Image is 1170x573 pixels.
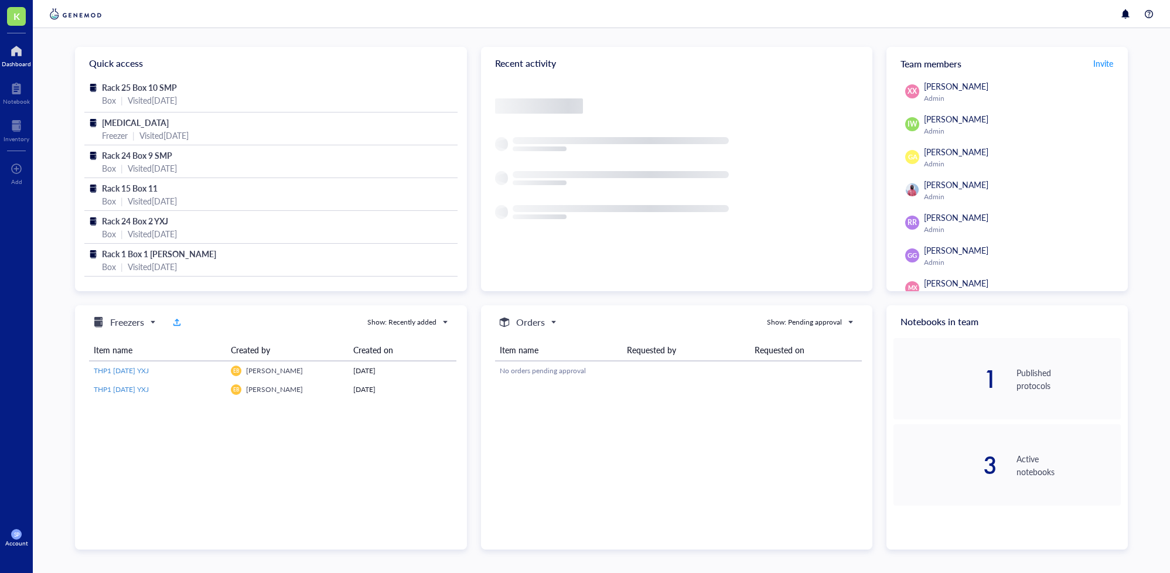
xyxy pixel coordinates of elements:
th: Created on [349,339,456,361]
div: Visited [DATE] [128,260,177,273]
div: Freezer [102,129,128,142]
div: Visited [DATE] [128,195,177,207]
div: Add [11,178,22,185]
div: 3 [893,453,998,477]
div: Admin [924,159,1116,169]
span: MX [908,284,917,292]
div: Admin [924,225,1116,234]
th: Created by [226,339,349,361]
div: | [121,162,123,175]
div: Box [102,260,116,273]
div: Quick access [75,47,467,80]
div: | [132,129,135,142]
div: Active notebooks [1016,452,1121,478]
a: Dashboard [2,42,31,67]
span: [PERSON_NAME] [924,113,988,125]
th: Item name [89,339,226,361]
span: Rack 15 Box 11 [102,182,158,194]
span: Rack 24 Box 2 YXJ [102,215,168,227]
div: Show: Pending approval [767,317,842,328]
span: [PERSON_NAME] [924,277,988,289]
span: THP1 [DATE] YXJ [94,366,149,376]
h5: Freezers [110,315,144,329]
span: THP1 [DATE] YXJ [94,384,149,394]
div: Box [102,94,116,107]
span: GA [908,152,917,162]
span: [PERSON_NAME] [924,179,988,190]
div: Published protocols [1016,366,1121,392]
div: | [121,260,123,273]
th: Item name [495,339,623,361]
div: Box [102,162,116,175]
div: Team members [886,47,1128,80]
th: Requested on [750,339,862,361]
div: | [121,195,123,207]
span: [PERSON_NAME] [246,384,303,394]
div: Admin [924,192,1116,202]
span: GG [908,251,917,261]
th: Requested by [622,339,750,361]
h5: Orders [516,315,545,329]
button: Invite [1093,54,1114,73]
span: [MEDICAL_DATA] [102,117,169,128]
div: | [121,94,123,107]
div: Notebook [3,98,30,105]
img: genemod-logo [47,7,104,21]
span: [PERSON_NAME] [924,244,988,256]
div: Notebooks in team [886,305,1128,338]
a: THP1 [DATE] YXJ [94,384,221,395]
span: Invite [1093,57,1113,69]
div: Visited [DATE] [128,162,177,175]
span: Rack 24 Box 9 SMP [102,149,172,161]
div: [DATE] [353,384,452,395]
div: Admin [924,94,1116,103]
div: No orders pending approval [500,366,858,376]
a: Inventory [4,117,29,142]
span: [PERSON_NAME] [924,80,988,92]
span: Rack 25 Box 10 SMP [102,81,177,93]
div: Visited [DATE] [128,227,177,240]
div: Admin [924,127,1116,136]
div: Box [102,195,116,207]
div: Visited [DATE] [128,94,177,107]
div: Visited [DATE] [139,129,189,142]
a: Notebook [3,79,30,105]
div: Admin [924,258,1116,267]
div: Account [5,540,28,547]
div: Box [102,227,116,240]
div: Dashboard [2,60,31,67]
span: EB [233,368,239,374]
span: RR [908,217,917,228]
span: Rack 1 Box 1 [PERSON_NAME] [102,248,216,260]
img: f8f27afb-f33d-4f80-a997-14505bd0ceeb.jpeg [906,183,919,196]
div: Show: Recently added [367,317,436,328]
div: [DATE] [353,366,452,376]
span: EB [233,387,239,393]
div: Inventory [4,135,29,142]
span: XX [908,86,917,97]
div: 1 [893,367,998,391]
span: K [13,9,20,23]
div: | [121,227,123,240]
span: SP [13,531,19,538]
a: THP1 [DATE] YXJ [94,366,221,376]
span: [PERSON_NAME] [924,146,988,158]
span: [PERSON_NAME] [246,366,303,376]
div: Admin [924,291,1116,300]
span: IW [908,119,917,129]
span: [PERSON_NAME] [924,212,988,223]
div: Recent activity [481,47,873,80]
